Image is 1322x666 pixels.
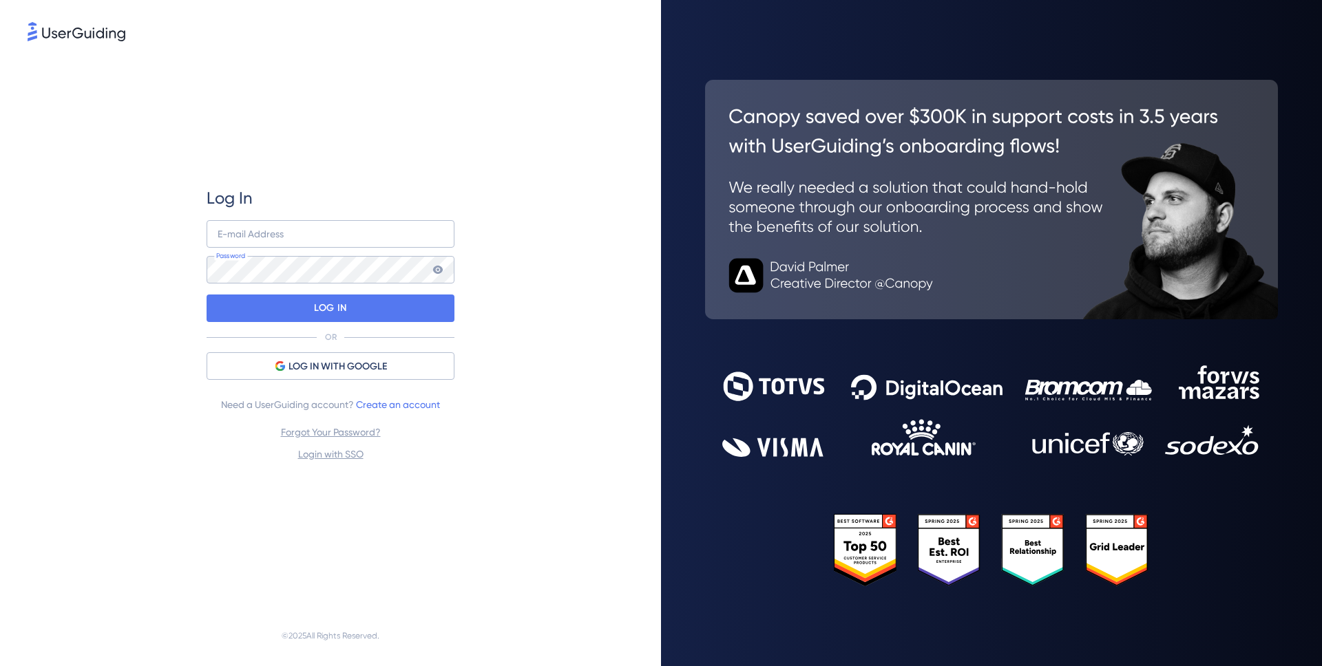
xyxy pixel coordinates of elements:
img: 8faab4ba6bc7696a72372aa768b0286c.svg [28,22,125,41]
p: OR [325,332,337,343]
input: example@company.com [207,220,454,248]
span: LOG IN WITH GOOGLE [288,358,387,375]
img: 26c0aa7c25a843aed4baddd2b5e0fa68.svg [705,80,1278,319]
img: 9302ce2ac39453076f5bc0f2f2ca889b.svg [722,365,1261,457]
a: Login with SSO [298,449,364,460]
a: Create an account [356,399,440,410]
img: 25303e33045975176eb484905ab012ff.svg [834,514,1149,586]
p: LOG IN [314,297,346,319]
span: © 2025 All Rights Reserved. [282,627,379,644]
span: Log In [207,187,253,209]
a: Forgot Your Password? [281,427,381,438]
span: Need a UserGuiding account? [221,396,440,413]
